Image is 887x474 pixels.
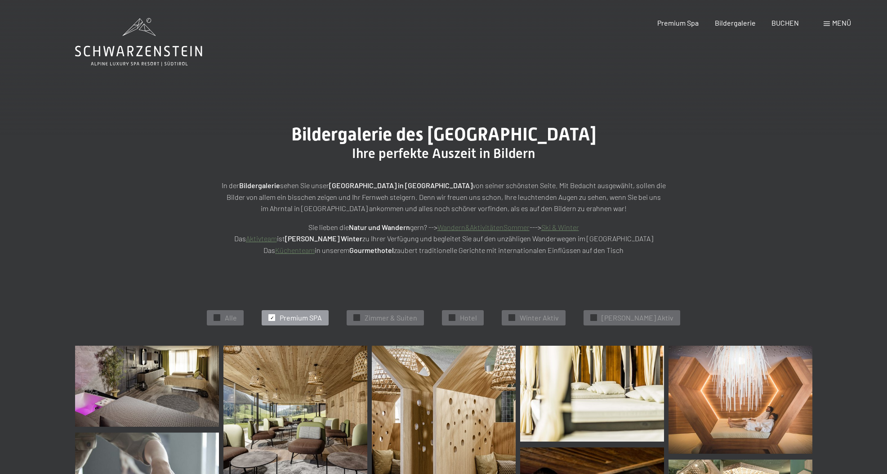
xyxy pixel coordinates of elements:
[771,18,799,27] a: BUCHEN
[225,313,237,323] span: Alle
[365,313,417,323] span: Zimmer & Suiten
[349,223,410,231] strong: Natur und Wandern
[520,346,664,442] img: Bildergalerie
[329,181,472,190] strong: [GEOGRAPHIC_DATA] in [GEOGRAPHIC_DATA]
[437,223,530,231] a: Wandern&AktivitätenSommer
[215,315,219,321] span: ✓
[275,246,315,254] a: Küchenteam
[270,315,274,321] span: ✓
[75,346,219,427] img: Bildergalerie
[669,346,812,454] img: Bildergalerie
[602,313,673,323] span: [PERSON_NAME] Aktiv
[285,234,362,243] strong: [PERSON_NAME] Winter
[219,221,669,256] p: Sie lieben die gern? --> ---> Das ist zu Ihrer Verfügung und begleitet Sie auf den unzähligen Wan...
[280,313,322,323] span: Premium SPA
[657,18,699,27] a: Premium Spa
[355,315,359,321] span: ✓
[291,124,596,145] span: Bildergalerie des [GEOGRAPHIC_DATA]
[219,180,669,214] p: In der sehen Sie unser von seiner schönsten Seite. Mit Bedacht ausgewählt, sollen die Bilder von ...
[541,223,579,231] a: Ski & Winter
[510,315,514,321] span: ✓
[520,313,559,323] span: Winter Aktiv
[239,181,280,190] strong: Bildergalerie
[352,145,535,161] span: Ihre perfekte Auszeit in Bildern
[450,315,454,321] span: ✓
[349,246,394,254] strong: Gourmethotel
[592,315,596,321] span: ✓
[460,313,477,323] span: Hotel
[246,234,277,243] a: Aktivteam
[715,18,756,27] a: Bildergalerie
[832,18,851,27] span: Menü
